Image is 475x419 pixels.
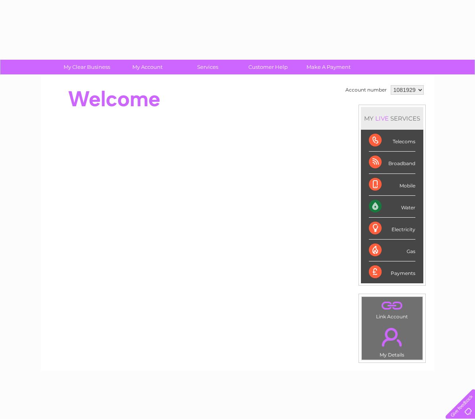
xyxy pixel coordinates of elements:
a: My Clear Business [54,60,120,74]
div: Broadband [369,152,415,173]
div: Water [369,196,415,218]
div: Mobile [369,174,415,196]
div: Gas [369,240,415,261]
td: Account number [343,83,389,97]
a: Services [175,60,240,74]
div: LIVE [374,115,390,122]
td: My Details [361,321,423,360]
a: My Account [114,60,180,74]
a: . [364,323,421,351]
a: Customer Help [235,60,301,74]
div: Telecoms [369,130,415,152]
td: Link Account [361,296,423,322]
div: MY SERVICES [361,107,423,130]
a: . [364,299,421,313]
a: Make A Payment [296,60,361,74]
div: Electricity [369,218,415,240]
div: Payments [369,261,415,283]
